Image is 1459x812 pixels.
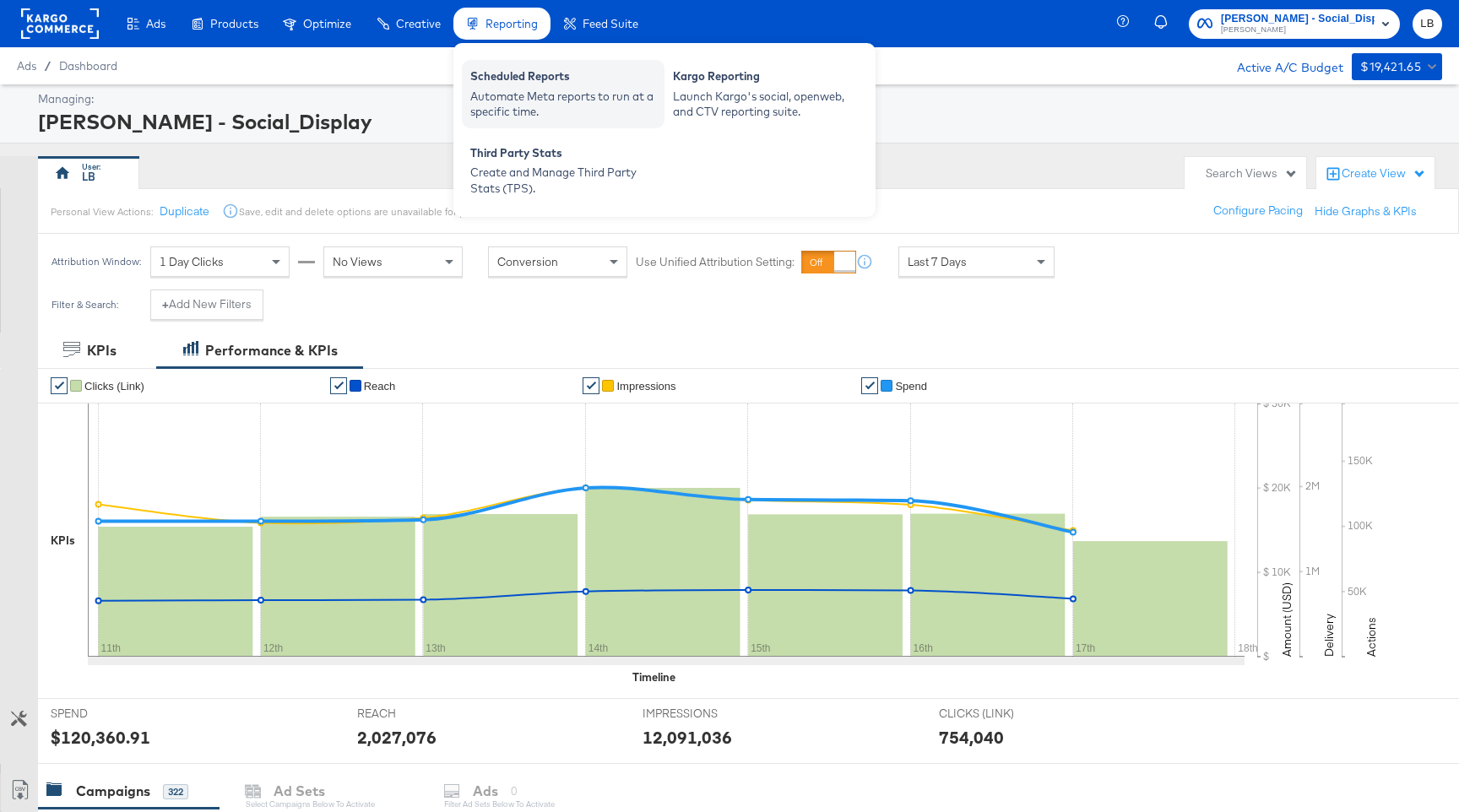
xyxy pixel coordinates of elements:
button: Configure Pacing [1201,196,1315,226]
div: Search Views [1206,165,1298,181]
text: Actions [1364,617,1379,657]
button: [PERSON_NAME] - Social_Display[PERSON_NAME] [1189,9,1400,39]
span: Conversion [497,254,558,269]
a: ✔ [51,377,68,394]
span: [PERSON_NAME] [1221,24,1375,37]
span: SPEND [51,706,177,722]
span: Clicks (Link) [84,380,144,392]
span: IMPRESSIONS [643,706,769,722]
span: / [36,59,59,73]
a: ✔ [330,377,347,394]
div: 754,040 [939,725,1004,750]
span: Impressions [616,380,675,392]
div: Campaigns [76,782,150,801]
div: [PERSON_NAME] - Social_Display [38,107,1438,136]
div: 2,027,076 [357,725,437,750]
span: Creative [396,17,441,30]
div: Active A/C Budget [1219,53,1343,78]
a: Dashboard [59,59,117,73]
div: Filter & Search: [51,299,119,311]
button: Hide Graphs & KPIs [1315,203,1417,219]
div: Managing: [38,91,1438,107]
div: LB [82,169,95,185]
div: Create View [1342,165,1426,182]
div: KPIs [87,341,117,360]
button: $19,421.65 [1352,53,1442,80]
span: REACH [357,706,484,722]
div: $19,421.65 [1360,57,1421,78]
span: Spend [895,380,927,392]
span: Reporting [485,17,538,30]
span: Products [210,17,258,30]
text: Delivery [1321,614,1337,657]
span: [PERSON_NAME] - Social_Display [1221,10,1375,28]
div: Performance & KPIs [205,341,338,360]
div: Attribution Window: [51,256,142,268]
div: Timeline [632,669,675,685]
a: ✔ [861,377,878,394]
span: Last 7 Days [908,254,967,269]
div: Personal View Actions: [51,205,153,219]
div: KPIs [51,533,75,549]
span: Reach [364,380,396,392]
span: LB [1419,14,1435,34]
div: 12,091,036 [643,725,732,750]
span: CLICKS (LINK) [939,706,1066,722]
label: Use Unified Attribution Setting: [636,254,795,270]
span: Ads [17,59,36,73]
button: LB [1413,9,1442,39]
div: Save, edit and delete options are unavailable for personal view. [239,205,523,219]
span: Optimize [303,17,351,30]
span: 1 Day Clicks [160,254,224,269]
a: ✔ [583,377,599,394]
div: $120,360.91 [51,725,150,750]
span: No Views [333,254,382,269]
span: Ads [146,17,165,30]
span: Feed Suite [583,17,638,30]
text: Amount (USD) [1279,582,1294,657]
button: Duplicate [160,203,209,219]
strong: + [162,296,169,312]
div: 322 [163,784,188,799]
button: +Add New Filters [150,290,263,320]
